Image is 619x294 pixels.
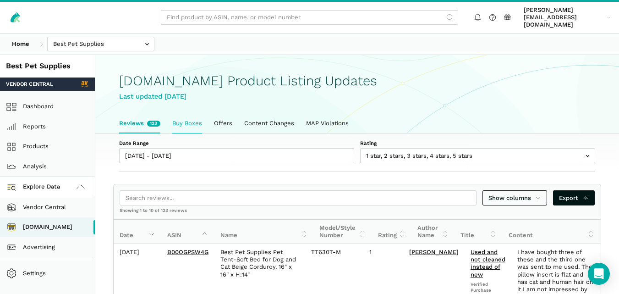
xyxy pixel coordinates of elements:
[161,10,458,25] input: Find product by ASIN, name, or model number
[409,249,459,255] a: [PERSON_NAME]
[471,281,505,293] span: Verified Purchase
[6,37,35,52] a: Home
[161,220,214,244] th: ASIN: activate to sort column ascending
[471,249,505,278] a: Used and not cleaned instead of new
[482,190,548,205] a: Show columns
[47,37,154,52] input: Best Pet Supplies
[238,114,300,133] a: Content Changes
[119,139,354,147] label: Date Range
[588,263,610,285] div: Open Intercom Messenger
[524,6,604,29] span: [PERSON_NAME][EMAIL_ADDRESS][DOMAIN_NAME]
[120,190,477,205] input: Search reviews...
[208,114,238,133] a: Offers
[119,73,595,89] h1: [DOMAIN_NAME] Product Listing Updates
[6,80,53,88] span: Vendor Central
[114,207,601,219] div: Showing 1 to 10 of 123 reviews
[553,190,595,205] a: Export
[488,194,542,203] span: Show columns
[411,220,455,244] th: Author Name: activate to sort column ascending
[503,220,601,244] th: Content: activate to sort column ascending
[119,91,595,102] div: Last updated [DATE]
[166,114,208,133] a: Buy Boxes
[360,139,595,147] label: Rating
[521,5,614,30] a: [PERSON_NAME][EMAIL_ADDRESS][DOMAIN_NAME]
[300,114,355,133] a: MAP Violations
[360,148,595,163] input: 1 star, 2 stars, 3 stars, 4 stars, 5 stars
[313,220,372,244] th: Model/Style Number: activate to sort column ascending
[113,114,166,133] a: Reviews123
[6,61,89,72] div: Best Pet Supplies
[559,194,589,203] span: Export
[9,182,60,193] span: Explore Data
[372,220,412,244] th: Rating: activate to sort column ascending
[114,220,161,244] th: Date: activate to sort column ascending
[167,249,208,255] a: B00OGPSW4G
[147,121,160,127] span: New reviews in the last week
[214,220,313,244] th: Name: activate to sort column ascending
[455,220,503,244] th: Title: activate to sort column ascending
